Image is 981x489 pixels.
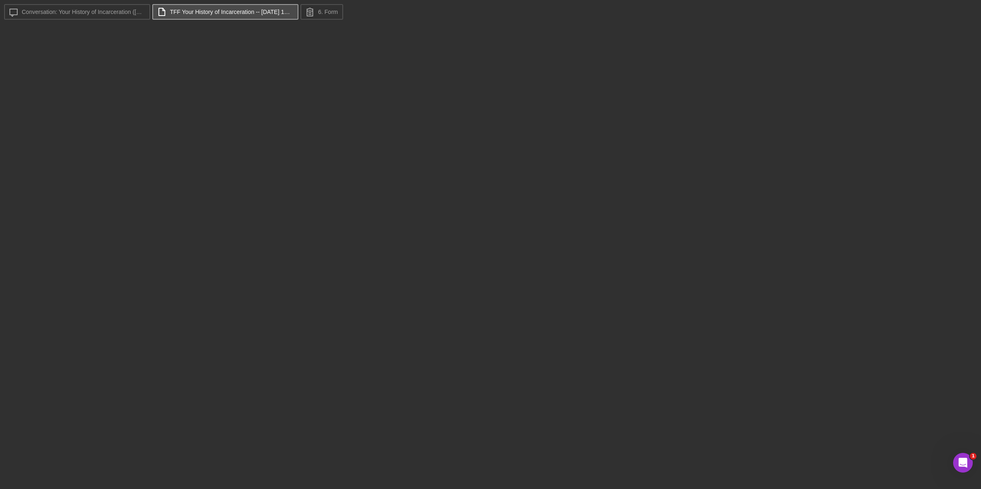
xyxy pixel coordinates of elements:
[4,4,150,20] button: Conversation: Your History of Incarceration ([PERSON_NAME])
[318,9,338,15] label: 6. Form
[152,4,298,20] button: TFF Your History of Incarceration -- [DATE] 10_28am.pdf
[953,453,973,473] iframe: Intercom live chat
[300,4,343,20] button: 6. Form
[170,9,293,15] label: TFF Your History of Incarceration -- [DATE] 10_28am.pdf
[22,9,145,15] label: Conversation: Your History of Incarceration ([PERSON_NAME])
[970,453,976,459] span: 1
